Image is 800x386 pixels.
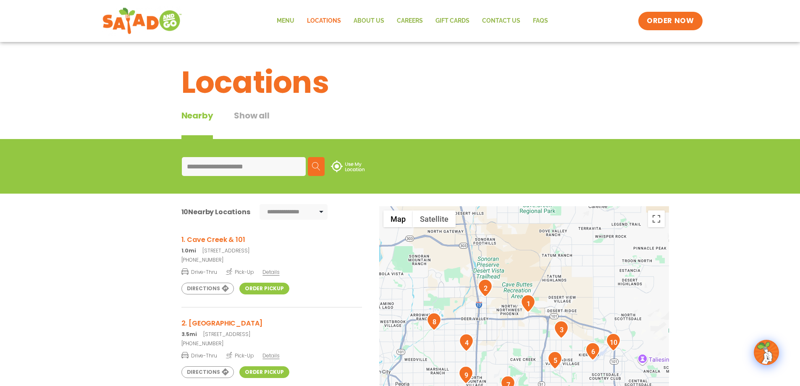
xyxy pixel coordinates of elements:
a: Locations [301,11,347,31]
a: Drive-Thru Pick-Up Details [181,349,362,360]
h1: Locations [181,60,619,105]
a: Directions [181,283,234,294]
a: Order Pickup [239,283,289,294]
div: 2 [478,279,493,297]
div: 5 [548,351,562,369]
a: Menu [270,11,301,31]
span: Drive-Thru [181,268,217,276]
a: Directions [181,366,234,378]
nav: Menu [270,11,554,31]
div: 6 [585,342,600,360]
a: Contact Us [476,11,527,31]
button: Show street map [383,210,413,227]
button: Show all [234,109,269,139]
p: [STREET_ADDRESS] [181,331,362,338]
strong: 1.0mi [181,247,196,254]
div: 1 [521,294,535,312]
a: Order Pickup [239,366,289,378]
div: 4 [459,333,474,352]
a: Careers [391,11,429,31]
button: Show satellite imagery [413,210,456,227]
a: 1. Cave Creek & 101 1.0mi[STREET_ADDRESS] [181,234,362,255]
h3: 2. [GEOGRAPHIC_DATA] [181,318,362,328]
a: GIFT CARDS [429,11,476,31]
div: Nearby [181,109,213,139]
a: [PHONE_NUMBER] [181,340,362,347]
span: Pick-Up [226,351,254,360]
div: 10 [606,333,621,351]
a: ORDER NOW [638,12,702,30]
img: new-SAG-logo-768×292 [102,6,181,36]
a: [PHONE_NUMBER] [181,256,362,264]
strong: 3.5mi [181,331,197,338]
a: Drive-Thru Pick-Up Details [181,265,362,276]
span: Pick-Up [226,268,254,276]
div: 9 [459,366,473,384]
span: 10 [181,207,189,217]
div: Nearby Locations [181,207,250,217]
img: wpChatIcon [755,341,778,364]
span: Details [262,268,279,276]
a: About Us [347,11,391,31]
a: 2. [GEOGRAPHIC_DATA] 3.5mi[STREET_ADDRESS] [181,318,362,338]
span: Drive-Thru [181,351,217,360]
span: ORDER NOW [647,16,694,26]
div: 3 [554,320,569,339]
img: search.svg [312,162,320,171]
p: [STREET_ADDRESS] [181,247,362,255]
img: use-location.svg [331,160,365,172]
button: Toggle fullscreen view [648,210,665,227]
a: FAQs [527,11,554,31]
h3: 1. Cave Creek & 101 [181,234,362,245]
div: 8 [427,312,441,331]
div: Tabbed content [181,109,291,139]
span: Details [262,352,279,359]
